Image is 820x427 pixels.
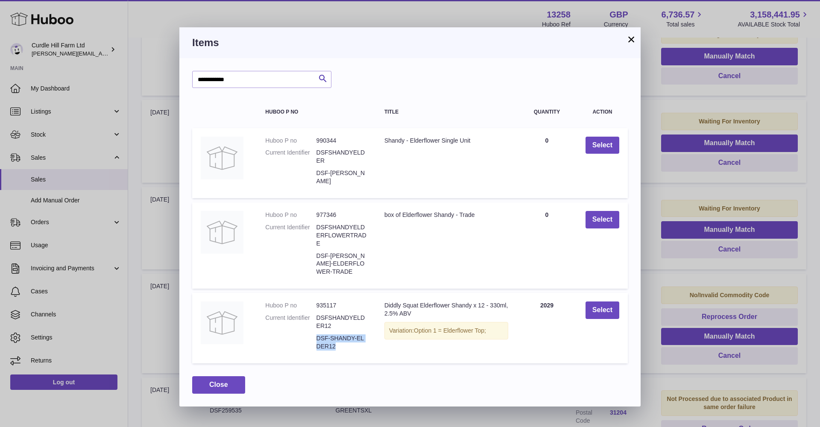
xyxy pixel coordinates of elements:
[265,149,316,165] dt: Current Identifier
[316,223,367,248] dd: DSFSHANDYELDERFLOWERTRADE
[414,327,486,334] span: Option 1 = Elderflower Top;
[201,137,243,179] img: Shandy - Elderflower Single Unit
[384,211,508,219] div: box of Elderflower Shandy - Trade
[265,211,316,219] dt: Huboo P no
[384,301,508,318] div: Diddly Squat Elderflower Shandy x 12 - 330ml, 2.5% ABV
[316,149,367,165] dd: DSFSHANDYELDER
[316,211,367,219] dd: 977346
[577,101,628,123] th: Action
[316,137,367,145] dd: 990344
[586,211,619,228] button: Select
[316,169,367,185] dd: DSF-[PERSON_NAME]
[316,334,367,351] dd: DSF-SHANDY-ELDER12
[209,381,228,388] span: Close
[517,293,577,363] td: 2029
[192,376,245,394] button: Close
[265,314,316,330] dt: Current Identifier
[257,101,376,123] th: Huboo P no
[517,202,577,289] td: 0
[201,211,243,254] img: box of Elderflower Shandy - Trade
[192,36,628,50] h3: Items
[586,137,619,154] button: Select
[265,223,316,248] dt: Current Identifier
[265,137,316,145] dt: Huboo P no
[376,101,517,123] th: Title
[586,301,619,319] button: Select
[626,34,636,44] button: ×
[316,314,367,330] dd: DSFSHANDYELDER12
[265,301,316,310] dt: Huboo P no
[316,301,367,310] dd: 935117
[201,301,243,344] img: Diddly Squat Elderflower Shandy x 12 - 330ml, 2.5% ABV
[316,252,367,276] dd: DSF-[PERSON_NAME]-ELDERFLOWER-TRADE
[517,128,577,198] td: 0
[517,101,577,123] th: Quantity
[384,137,508,145] div: Shandy - Elderflower Single Unit
[384,322,508,339] div: Variation:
